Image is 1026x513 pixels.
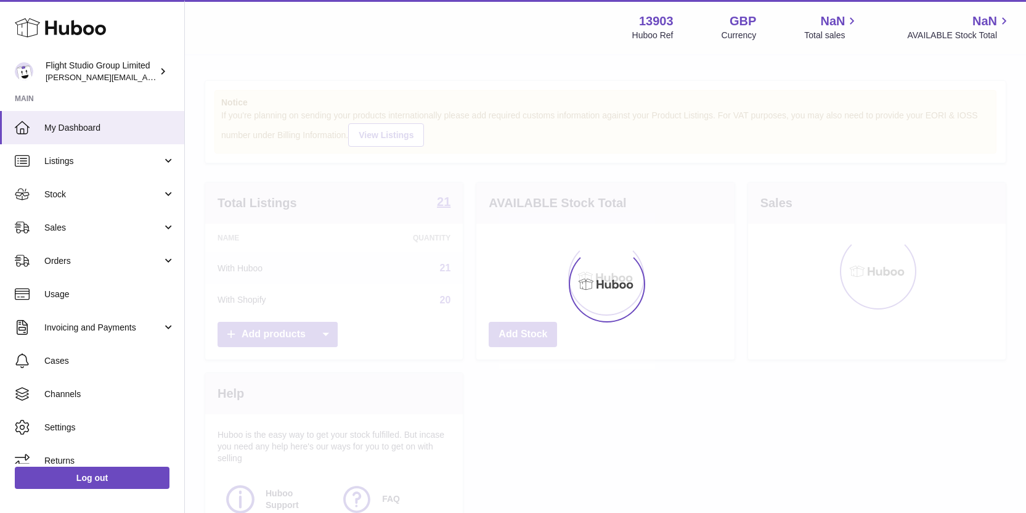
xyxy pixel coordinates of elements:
[46,72,247,82] span: [PERSON_NAME][EMAIL_ADDRESS][DOMAIN_NAME]
[820,13,845,30] span: NaN
[44,222,162,234] span: Sales
[44,355,175,367] span: Cases
[15,62,33,81] img: natasha@stevenbartlett.com
[44,388,175,400] span: Channels
[44,289,175,300] span: Usage
[907,13,1011,41] a: NaN AVAILABLE Stock Total
[730,13,756,30] strong: GBP
[44,322,162,334] span: Invoicing and Payments
[44,422,175,433] span: Settings
[907,30,1011,41] span: AVAILABLE Stock Total
[44,155,162,167] span: Listings
[804,30,859,41] span: Total sales
[46,60,157,83] div: Flight Studio Group Limited
[44,255,162,267] span: Orders
[44,455,175,467] span: Returns
[639,13,674,30] strong: 13903
[44,122,175,134] span: My Dashboard
[632,30,674,41] div: Huboo Ref
[722,30,757,41] div: Currency
[15,467,169,489] a: Log out
[44,189,162,200] span: Stock
[804,13,859,41] a: NaN Total sales
[972,13,997,30] span: NaN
